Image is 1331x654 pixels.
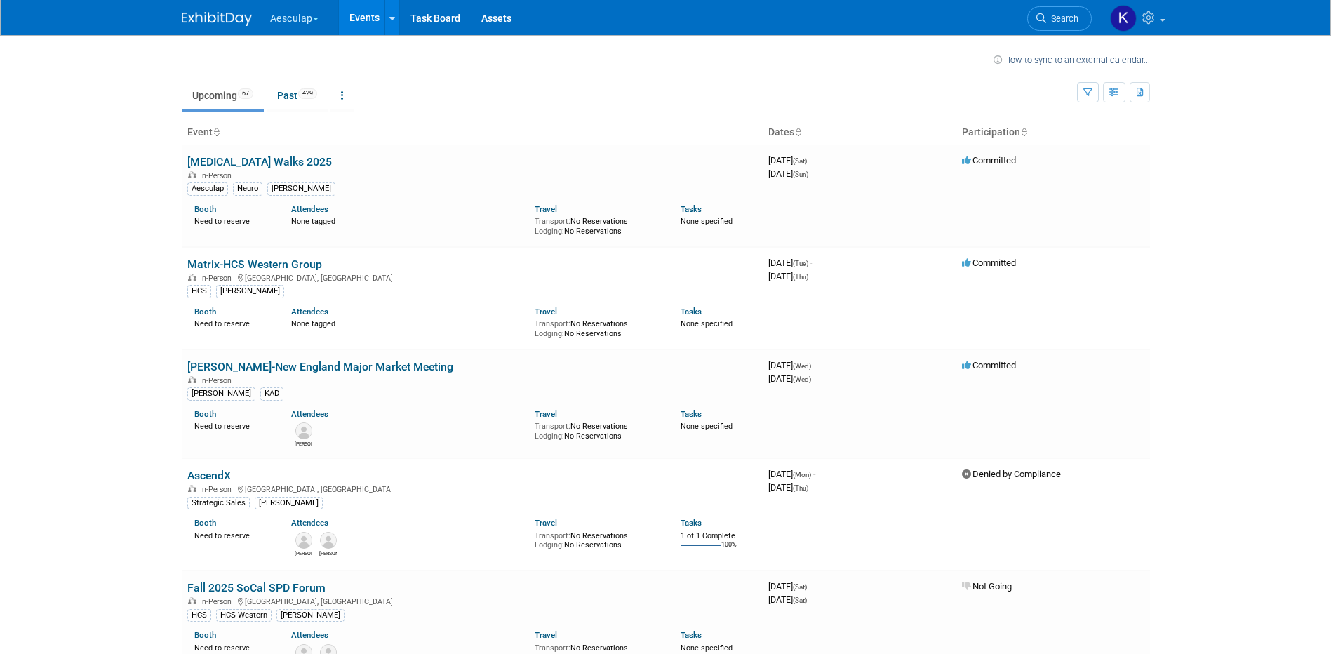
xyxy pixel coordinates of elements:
div: No Reservations No Reservations [535,214,660,236]
span: In-Person [200,376,236,385]
a: Booth [194,630,216,640]
a: Matrix-HCS Western Group [187,258,322,271]
span: Transport: [535,217,570,226]
span: (Sat) [793,157,807,165]
span: In-Person [200,597,236,606]
span: (Tue) [793,260,808,267]
a: Booth [194,307,216,316]
img: Jennifer Greisen [295,532,312,549]
div: HCS [187,609,211,622]
span: - [809,155,811,166]
a: Booth [194,409,216,419]
span: Not Going [962,581,1012,592]
a: [MEDICAL_DATA] Walks 2025 [187,155,332,168]
img: In-Person Event [188,376,196,383]
span: - [810,258,812,268]
span: - [813,469,815,479]
span: [DATE] [768,258,812,268]
a: [PERSON_NAME]-New England Major Market Meeting [187,360,453,373]
span: (Sat) [793,596,807,604]
span: Transport: [535,531,570,540]
div: KAD [260,387,283,400]
span: (Sat) [793,583,807,591]
img: ExhibitDay [182,12,252,26]
span: In-Person [200,171,236,180]
div: No Reservations No Reservations [535,419,660,441]
div: Jennifer Greisen [295,549,312,557]
span: [DATE] [768,482,808,493]
span: (Wed) [793,362,811,370]
span: [DATE] [768,373,811,384]
span: Search [1046,13,1078,24]
a: Sort by Event Name [213,126,220,138]
span: None specified [681,217,733,226]
img: In-Person Event [188,171,196,178]
span: Lodging: [535,540,564,549]
div: HCS [187,285,211,298]
div: Strategic Sales [187,497,250,509]
a: Fall 2025 SoCal SPD Forum [187,581,326,594]
td: 100% [721,541,737,560]
div: Allison Hughes [295,439,312,448]
a: Attendees [291,204,328,214]
a: Tasks [681,307,702,316]
a: AscendX [187,469,231,482]
span: [DATE] [768,581,811,592]
div: [PERSON_NAME] [216,285,284,298]
span: None specified [681,643,733,653]
div: Need to reserve [194,419,271,432]
div: Aesculap [187,182,228,195]
span: Transport: [535,422,570,431]
span: None specified [681,319,733,328]
span: [DATE] [768,168,808,179]
div: No Reservations No Reservations [535,528,660,550]
span: Transport: [535,643,570,653]
span: 429 [298,88,317,99]
a: Attendees [291,518,328,528]
div: [PERSON_NAME] [255,497,323,509]
img: Lucas McDown [320,532,337,549]
span: Committed [962,155,1016,166]
img: In-Person Event [188,274,196,281]
a: Travel [535,307,557,316]
a: Attendees [291,307,328,316]
div: [PERSON_NAME] [276,609,345,622]
img: Allison Hughes [295,422,312,439]
span: (Mon) [793,471,811,479]
div: Lucas McDown [319,549,337,557]
span: In-Person [200,274,236,283]
span: [DATE] [768,594,807,605]
a: Tasks [681,630,702,640]
div: Need to reserve [194,641,271,653]
a: Sort by Start Date [794,126,801,138]
th: Participation [956,121,1150,145]
a: Sort by Participation Type [1020,126,1027,138]
span: [DATE] [768,271,808,281]
div: 1 of 1 Complete [681,531,757,541]
span: [DATE] [768,469,815,479]
span: Committed [962,360,1016,371]
span: None specified [681,422,733,431]
img: In-Person Event [188,485,196,492]
span: (Sun) [793,171,808,178]
span: 67 [238,88,253,99]
span: Committed [962,258,1016,268]
span: Lodging: [535,227,564,236]
span: [DATE] [768,155,811,166]
a: Attendees [291,409,328,419]
a: Tasks [681,518,702,528]
a: Booth [194,518,216,528]
span: Lodging: [535,329,564,338]
a: Upcoming67 [182,82,264,109]
span: (Wed) [793,375,811,383]
div: [GEOGRAPHIC_DATA], [GEOGRAPHIC_DATA] [187,595,757,606]
div: None tagged [291,316,524,329]
a: Booth [194,204,216,214]
span: (Thu) [793,273,808,281]
div: HCS Western [216,609,272,622]
a: Search [1027,6,1092,31]
a: Tasks [681,409,702,419]
img: Kelsey Deemer [1110,5,1137,32]
a: How to sync to an external calendar... [994,55,1150,65]
span: In-Person [200,485,236,494]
